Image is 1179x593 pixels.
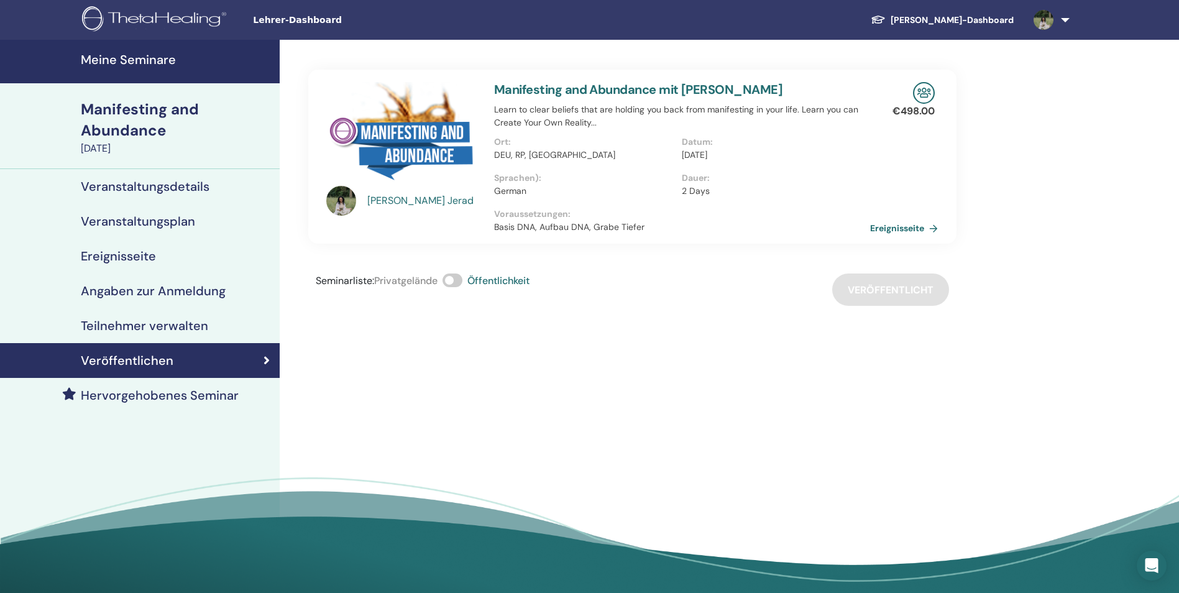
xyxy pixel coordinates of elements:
div: [DATE] [81,141,272,156]
p: DEU, RP, [GEOGRAPHIC_DATA] [494,149,674,162]
p: 2 Days [682,185,862,198]
h4: Veranstaltungsdetails [81,179,209,194]
p: Ort : [494,136,674,149]
h4: Meine Seminare [81,52,272,67]
a: Ereignisseite [870,219,943,237]
span: Lehrer-Dashboard [253,14,439,27]
a: [PERSON_NAME]-Dashboard [861,9,1024,32]
img: default.jpg [326,186,356,216]
span: Privatgelände [374,274,438,287]
span: Öffentlichkeit [467,274,530,287]
p: Voraussetzungen : [494,208,870,221]
img: Manifesting and Abundance [326,82,479,190]
p: Dauer : [682,172,862,185]
p: German [494,185,674,198]
a: [PERSON_NAME] Jerad [367,193,482,208]
img: In-Person Seminar [913,82,935,104]
span: Seminarliste : [316,274,374,287]
h4: Ereignisseite [81,249,156,264]
h4: Veranstaltungsplan [81,214,195,229]
h4: Veröffentlichen [81,353,173,368]
h4: Angaben zur Anmeldung [81,283,226,298]
p: Learn to clear beliefs that are holding you back from manifesting in your life. Learn you can Cre... [494,103,870,129]
div: Open Intercom Messenger [1137,551,1167,581]
p: € 498.00 [892,104,935,119]
img: logo.png [82,6,231,34]
p: Datum : [682,136,862,149]
img: graduation-cap-white.svg [871,14,886,25]
img: default.jpg [1034,10,1053,30]
h4: Hervorgehobenes Seminar [81,388,239,403]
p: Sprachen) : [494,172,674,185]
h4: Teilnehmer verwalten [81,318,208,333]
a: Manifesting and Abundance[DATE] [73,99,280,156]
p: Basis DNA, Aufbau DNA, Grabe Tiefer [494,221,870,234]
a: Manifesting and Abundance mit [PERSON_NAME] [494,81,782,98]
p: [DATE] [682,149,862,162]
div: Manifesting and Abundance [81,99,272,141]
